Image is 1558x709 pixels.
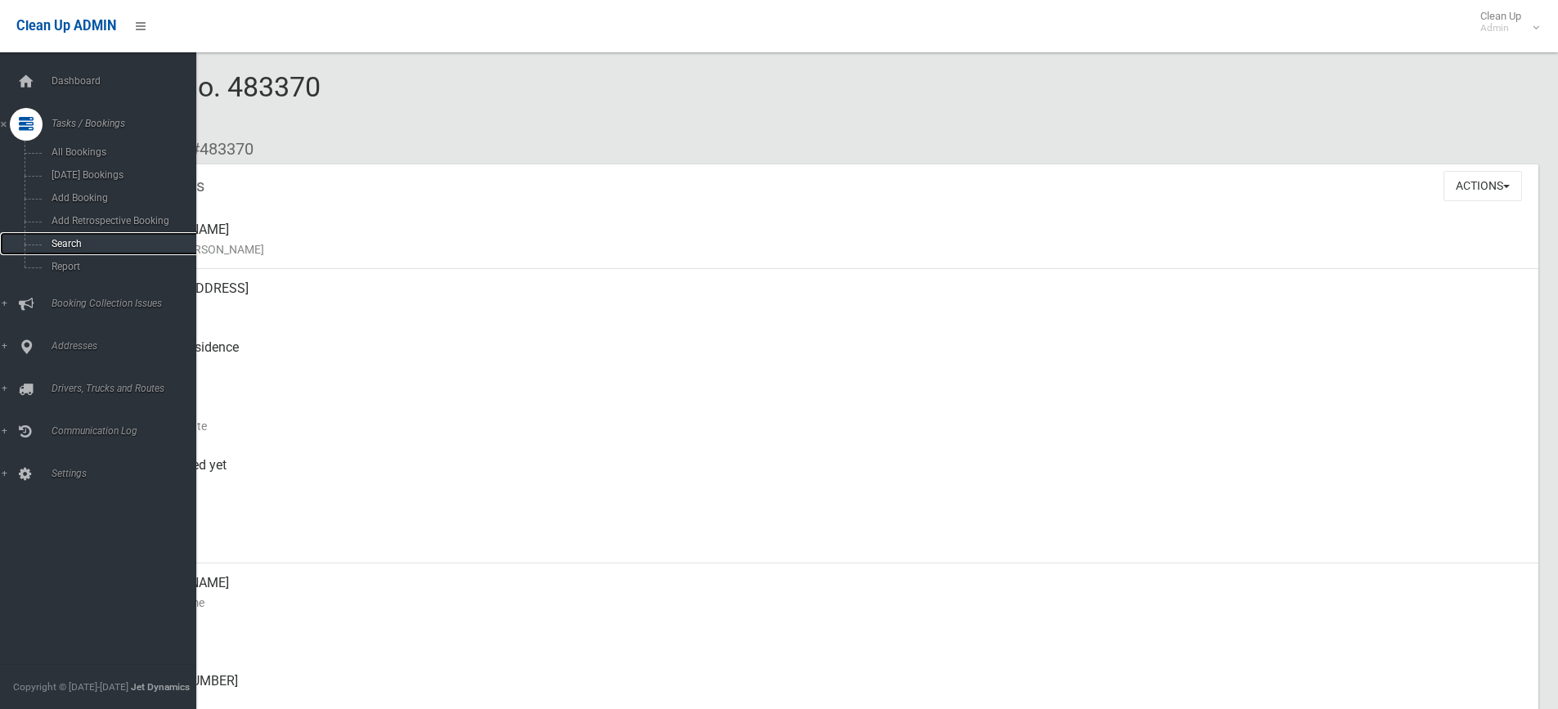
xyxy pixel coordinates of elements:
[47,261,195,272] span: Report
[47,215,195,227] span: Add Retrospective Booking
[47,298,209,309] span: Booking Collection Issues
[72,70,321,134] span: Booking No. 483370
[131,269,1525,328] div: [STREET_ADDRESS]
[47,238,195,249] span: Search
[131,240,1525,259] small: Name of [PERSON_NAME]
[131,534,1525,554] small: Zone
[131,298,1525,318] small: Address
[13,681,128,693] span: Copyright © [DATE]-[DATE]
[131,357,1525,377] small: Pickup Point
[1480,22,1521,34] small: Admin
[47,383,209,394] span: Drivers, Trucks and Routes
[47,118,209,129] span: Tasks / Bookings
[47,425,209,437] span: Communication Log
[131,681,190,693] strong: Jet Dynamics
[131,632,1525,652] small: Mobile
[131,593,1525,613] small: Contact Name
[16,18,116,34] span: Clean Up ADMIN
[131,416,1525,436] small: Collection Date
[1444,171,1522,201] button: Actions
[47,169,195,181] span: [DATE] Bookings
[47,340,209,352] span: Addresses
[131,387,1525,446] div: [DATE]
[178,134,254,164] li: #483370
[47,468,209,479] span: Settings
[47,192,195,204] span: Add Booking
[131,475,1525,495] small: Collected At
[47,146,195,158] span: All Bookings
[131,328,1525,387] div: Front of Residence
[47,75,209,87] span: Dashboard
[131,563,1525,622] div: [PERSON_NAME]
[131,505,1525,563] div: [DATE]
[1472,10,1538,34] span: Clean Up
[131,210,1525,269] div: [PERSON_NAME]
[131,446,1525,505] div: Not collected yet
